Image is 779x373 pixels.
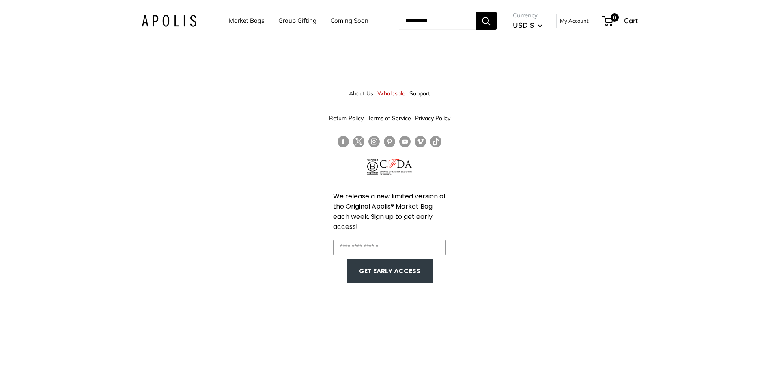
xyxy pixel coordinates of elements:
a: Wholesale [377,86,405,101]
img: Council of Fashion Designers of America Member [380,159,412,175]
a: Follow us on Vimeo [415,136,426,148]
a: 0 Cart [603,14,638,27]
a: Group Gifting [278,15,316,26]
a: Terms of Service [368,111,411,125]
a: Coming Soon [331,15,368,26]
a: Follow us on YouTube [399,136,411,148]
button: USD $ [513,19,542,32]
a: Follow us on Twitter [353,136,364,151]
input: Search... [399,12,476,30]
span: Currency [513,10,542,21]
a: Follow us on Instagram [368,136,380,148]
a: Support [409,86,430,101]
a: Follow us on Pinterest [384,136,395,148]
button: Search [476,12,497,30]
a: Privacy Policy [415,111,450,125]
button: GET EARLY ACCESS [355,263,424,279]
span: Cart [624,16,638,25]
span: 0 [610,13,618,22]
a: About Us [349,86,373,101]
img: Certified B Corporation [367,159,378,175]
span: We release a new limited version of the Original Apolis® Market Bag each week. Sign up to get ear... [333,192,446,231]
img: Apolis [142,15,196,27]
a: Return Policy [329,111,364,125]
a: My Account [560,16,589,26]
input: Enter your email [333,240,446,255]
a: Follow us on Tumblr [430,136,441,148]
a: Market Bags [229,15,264,26]
span: USD $ [513,21,534,29]
a: Follow us on Facebook [338,136,349,148]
